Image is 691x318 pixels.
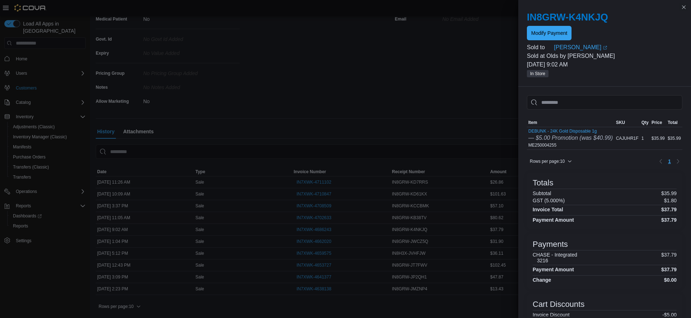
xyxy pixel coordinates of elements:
div: — $5.00 Promotion (was $40.99) [528,134,613,142]
button: Page 1 of 1 [665,156,674,167]
div: 1 [640,134,650,143]
span: Modify Payment [531,29,567,37]
h3: Cart Discounts [533,300,584,309]
h6: Subtotal [533,190,551,196]
button: DEBUNK - 24K Gold Disposable 1g [528,129,613,134]
span: 1 [668,158,671,165]
span: Total [668,120,678,125]
div: Sold to [527,43,552,52]
h4: Payment Amount [533,217,574,223]
span: Item [528,120,537,125]
a: [PERSON_NAME]External link [554,43,682,52]
h6: Invoice Discount [533,312,570,318]
h2: IN8GRW-K4NKJQ [527,11,682,23]
div: ME250004255 [528,129,613,148]
h6: CHASE - Integrated [533,252,577,258]
svg: External link [603,46,607,50]
div: $35.99 [666,134,682,143]
button: Previous page [656,157,665,166]
span: CAJUHR1F [616,135,638,141]
button: Item [527,118,614,127]
span: SKU [616,120,625,125]
h6: GST (5.000%) [533,198,565,203]
h4: Change [533,277,551,283]
button: Total [666,118,682,127]
button: Qty [640,118,650,127]
h4: $37.79 [661,207,677,212]
button: Modify Payment [527,26,572,40]
h4: $37.79 [661,217,677,223]
button: Close this dialog [679,3,688,11]
p: $35.99 [661,190,677,196]
ul: Pagination for table: MemoryTable from EuiInMemoryTable [665,156,674,167]
span: Price [651,120,662,125]
p: $1.80 [664,198,677,203]
button: Price [650,118,666,127]
h4: $37.79 [661,267,677,272]
h4: Payment Amount [533,267,574,272]
span: In Store [527,70,548,77]
button: SKU [614,118,640,127]
h4: $0.00 [664,277,677,283]
nav: Pagination for table: MemoryTable from EuiInMemoryTable [656,156,682,167]
h4: Invoice Total [533,207,563,212]
h6: 3216 [537,258,577,263]
p: Sold at Olds by [PERSON_NAME] [527,52,682,60]
p: -$5.00 [662,312,677,318]
h3: Totals [533,179,553,187]
button: Rows per page:10 [527,157,575,166]
button: Next page [674,157,682,166]
span: Rows per page : 10 [530,158,565,164]
span: Qty [641,120,649,125]
span: In Store [530,70,545,77]
p: [DATE] 9:02 AM [527,60,682,69]
div: $35.99 [650,134,666,143]
h3: Payments [533,240,568,249]
input: This is a search bar. As you type, the results lower in the page will automatically filter. [527,95,682,110]
p: $37.79 [661,252,677,263]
